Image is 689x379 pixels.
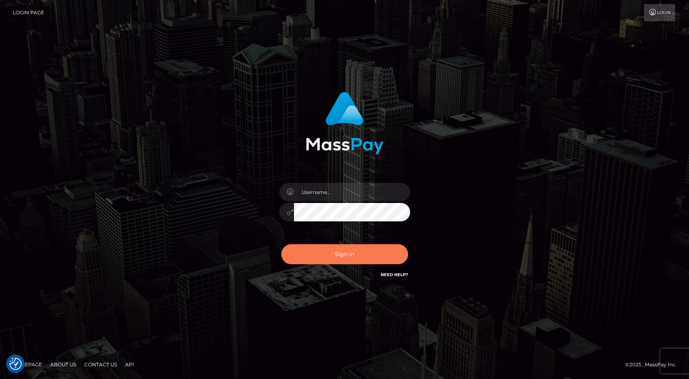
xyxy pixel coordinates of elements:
div: © 2025 , MassPay Inc. [625,360,683,369]
img: MassPay Login [306,92,384,154]
a: Login Page [13,4,44,21]
input: Username... [294,183,410,201]
a: Contact Us [81,358,120,371]
a: API [122,358,137,371]
a: Login [644,4,675,21]
a: Need Help? [381,272,408,277]
img: Revisit consent button [9,358,22,370]
button: Consent Preferences [9,358,22,370]
a: Homepage [9,358,45,371]
a: About Us [47,358,79,371]
button: Sign in [281,244,408,264]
